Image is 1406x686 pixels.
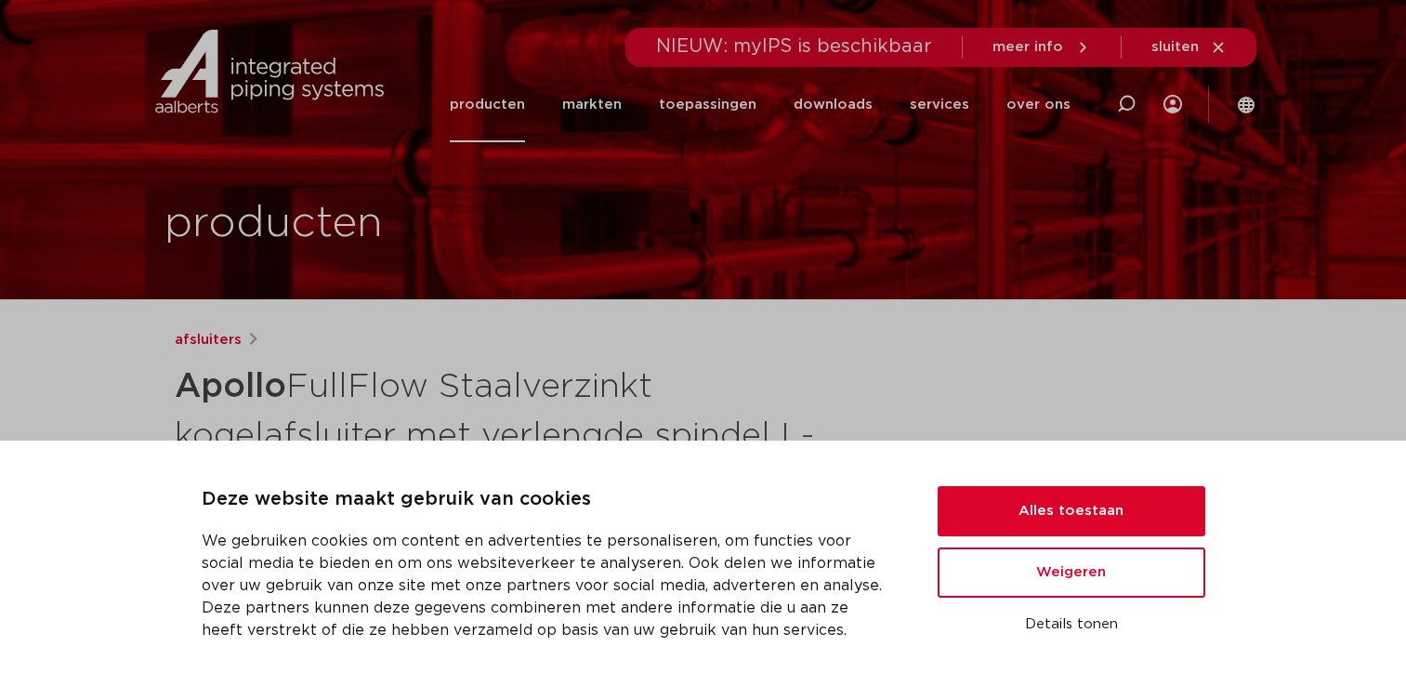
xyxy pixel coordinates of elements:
[938,547,1205,598] button: Weigeren
[992,40,1063,54] span: meer info
[175,329,242,351] a: afsluiters
[175,359,873,504] h1: FullFlow Staalverzinkt kogelafsluiter met verlengde spindel L-hendel (2 x press)
[1151,40,1199,54] span: sluiten
[938,609,1205,640] button: Details tonen
[1163,67,1182,142] div: my IPS
[659,67,756,142] a: toepassingen
[656,37,932,56] span: NIEUW: myIPS is beschikbaar
[450,67,525,142] a: producten
[164,194,383,254] h1: producten
[992,39,1091,56] a: meer info
[450,67,1071,142] nav: Menu
[175,370,286,403] strong: Apollo
[938,486,1205,536] button: Alles toestaan
[794,67,873,142] a: downloads
[1006,67,1071,142] a: over ons
[202,530,893,641] p: We gebruiken cookies om content en advertenties te personaliseren, om functies voor social media ...
[562,67,622,142] a: markten
[202,485,893,515] p: Deze website maakt gebruik van cookies
[910,67,969,142] a: services
[1151,39,1227,56] a: sluiten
